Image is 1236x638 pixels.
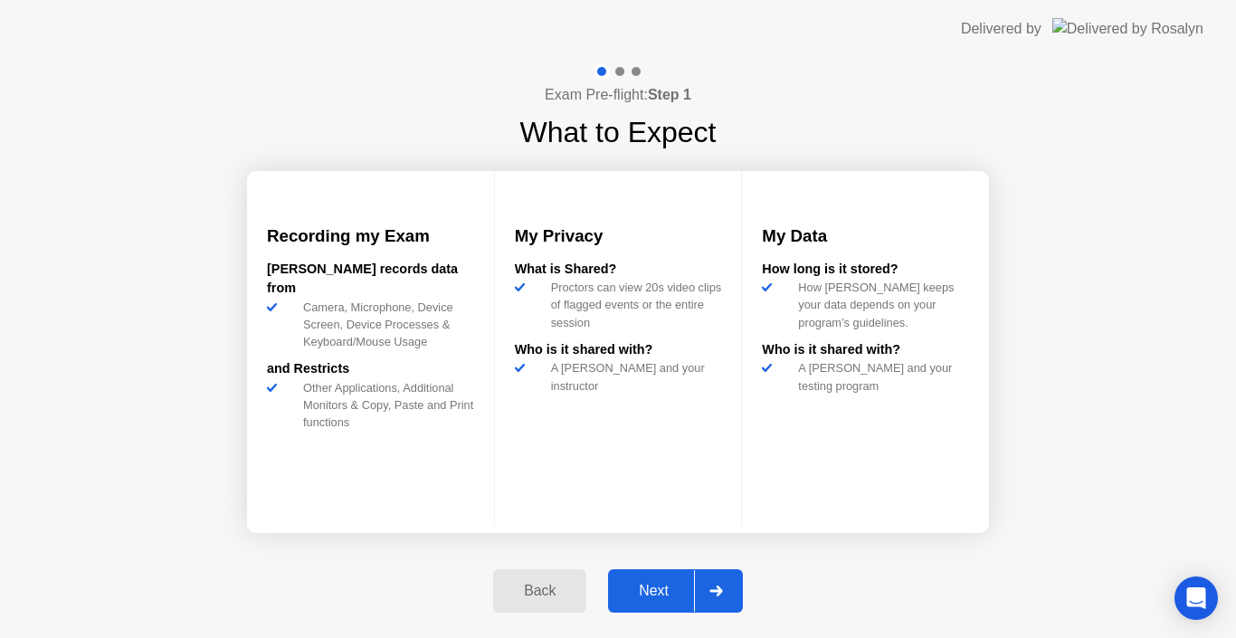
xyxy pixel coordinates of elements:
div: A [PERSON_NAME] and your testing program [791,359,969,394]
h3: My Privacy [515,224,722,249]
div: How [PERSON_NAME] keeps your data depends on your program’s guidelines. [791,279,969,331]
div: Proctors can view 20s video clips of flagged events or the entire session [544,279,722,331]
div: How long is it stored? [762,260,969,280]
div: Who is it shared with? [515,340,722,360]
div: A [PERSON_NAME] and your instructor [544,359,722,394]
h3: Recording my Exam [267,224,474,249]
div: Back [499,583,581,599]
div: Other Applications, Additional Monitors & Copy, Paste and Print functions [296,379,474,432]
button: Back [493,569,586,613]
h1: What to Expect [520,110,717,154]
div: Camera, Microphone, Device Screen, Device Processes & Keyboard/Mouse Usage [296,299,474,351]
div: What is Shared? [515,260,722,280]
div: [PERSON_NAME] records data from [267,260,474,299]
div: Who is it shared with? [762,340,969,360]
img: Delivered by Rosalyn [1052,18,1203,39]
h3: My Data [762,224,969,249]
div: Delivered by [961,18,1041,40]
h4: Exam Pre-flight: [545,84,691,106]
div: Open Intercom Messenger [1174,576,1218,620]
div: and Restricts [267,359,474,379]
button: Next [608,569,743,613]
div: Next [613,583,694,599]
b: Step 1 [648,87,691,102]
